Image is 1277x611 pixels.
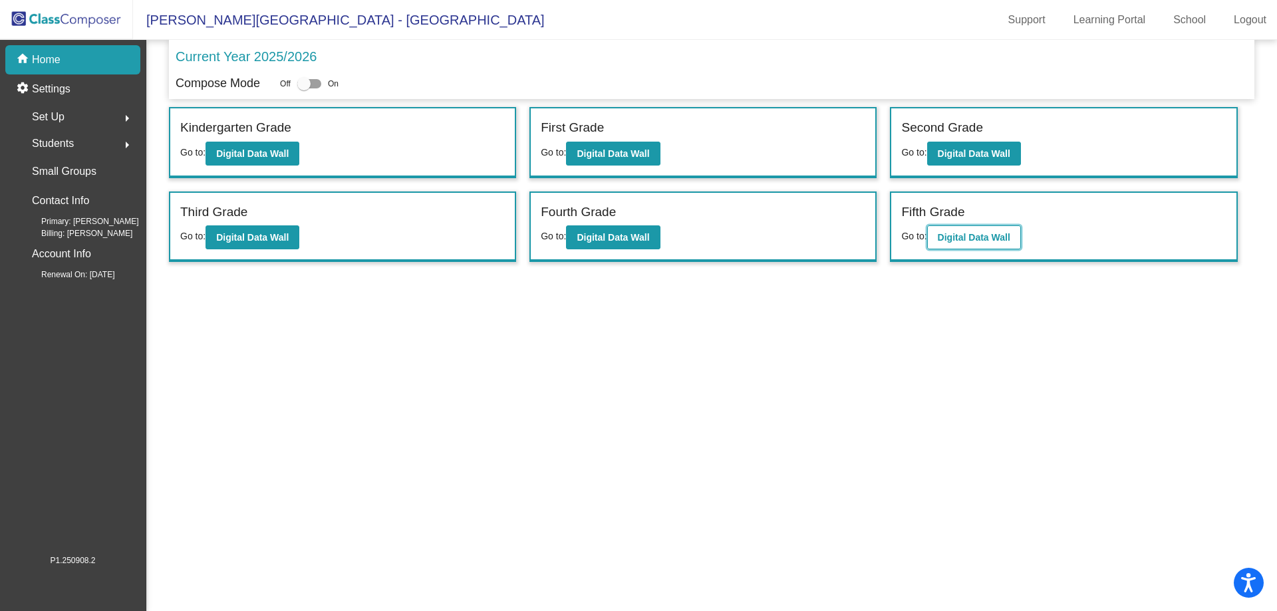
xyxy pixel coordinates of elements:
[938,232,1010,243] b: Digital Data Wall
[32,81,71,97] p: Settings
[206,225,299,249] button: Digital Data Wall
[938,148,1010,159] b: Digital Data Wall
[901,118,983,138] label: Second Grade
[927,225,1021,249] button: Digital Data Wall
[901,203,964,222] label: Fifth Grade
[16,81,32,97] mat-icon: settings
[280,78,291,90] span: Off
[119,137,135,153] mat-icon: arrow_right
[577,148,649,159] b: Digital Data Wall
[32,134,74,153] span: Students
[20,269,114,281] span: Renewal On: [DATE]
[1063,9,1157,31] a: Learning Portal
[927,142,1021,166] button: Digital Data Wall
[998,9,1056,31] a: Support
[16,52,32,68] mat-icon: home
[20,215,139,227] span: Primary: [PERSON_NAME]
[180,203,247,222] label: Third Grade
[32,108,65,126] span: Set Up
[541,147,566,158] span: Go to:
[541,231,566,241] span: Go to:
[180,147,206,158] span: Go to:
[20,227,132,239] span: Billing: [PERSON_NAME]
[216,232,289,243] b: Digital Data Wall
[32,162,96,181] p: Small Groups
[901,231,926,241] span: Go to:
[541,203,616,222] label: Fourth Grade
[180,118,291,138] label: Kindergarten Grade
[541,118,604,138] label: First Grade
[566,225,660,249] button: Digital Data Wall
[216,148,289,159] b: Digital Data Wall
[1223,9,1277,31] a: Logout
[180,231,206,241] span: Go to:
[176,74,260,92] p: Compose Mode
[328,78,339,90] span: On
[577,232,649,243] b: Digital Data Wall
[1163,9,1216,31] a: School
[32,52,61,68] p: Home
[901,147,926,158] span: Go to:
[133,9,545,31] span: [PERSON_NAME][GEOGRAPHIC_DATA] - [GEOGRAPHIC_DATA]
[566,142,660,166] button: Digital Data Wall
[206,142,299,166] button: Digital Data Wall
[119,110,135,126] mat-icon: arrow_right
[32,245,91,263] p: Account Info
[176,47,317,66] p: Current Year 2025/2026
[32,191,89,210] p: Contact Info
